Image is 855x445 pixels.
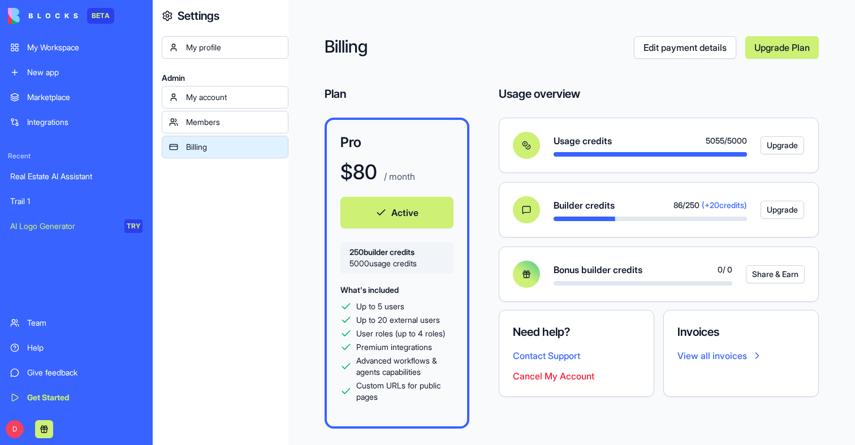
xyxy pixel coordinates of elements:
a: Real Estate AI Assistant [3,165,149,188]
h4: Need help? [513,324,640,340]
span: Bonus builder credits [554,263,642,276]
span: Usage credits [554,134,612,148]
div: Give feedback [27,367,142,378]
span: Custom URLs for public pages [356,380,454,403]
span: 5000 usage credits [349,258,444,269]
img: logo [8,8,78,24]
a: BETA [8,8,114,24]
h4: Plan [325,86,469,102]
a: My account [162,86,288,109]
a: Pro$80 / monthActive250builder credits5000usage creditsWhat's includedUp to 5 usersUp to 20 exter... [325,118,469,429]
h4: Settings [178,8,219,24]
a: New app [3,61,149,84]
a: Team [3,312,149,334]
a: AI Logo GeneratorTRY [3,215,149,237]
a: View all invoices [677,349,805,362]
div: BETA [87,8,114,24]
a: Get Started [3,386,149,409]
div: Team [27,317,142,329]
a: Billing [162,136,288,158]
h2: Billing [325,36,634,59]
a: My Workspace [3,36,149,59]
span: 0 / 0 [718,264,732,275]
span: 5055 / 5000 [706,135,747,146]
a: Help [3,336,149,359]
button: Cancel My Account [513,369,594,383]
div: Billing [186,141,281,153]
div: New app [27,67,142,78]
span: (+ 20 credits) [702,200,747,211]
span: Up to 5 users [356,301,404,312]
a: Upgrade [761,201,791,219]
div: Members [186,116,281,128]
span: Up to 20 external users [356,314,440,326]
span: What's included [340,285,399,295]
span: User roles (up to 4 roles) [356,328,445,339]
span: Premium integrations [356,342,432,353]
button: Contact Support [513,349,580,362]
h3: Pro [340,133,454,152]
span: Recent [3,152,149,161]
div: TRY [124,219,142,233]
div: Get Started [27,392,142,403]
button: Upgrade [761,136,804,154]
div: Trail 1 [10,196,142,207]
h1: $ 80 [340,161,377,183]
a: Upgrade [761,136,791,154]
a: Members [162,111,288,133]
div: AI Logo Generator [10,221,116,232]
a: Trail 1 [3,190,149,213]
div: Integrations [27,116,142,128]
div: Real Estate AI Assistant [10,171,142,182]
span: Builder credits [554,198,615,212]
div: My Workspace [27,42,142,53]
button: Share & Earn [746,265,805,283]
span: Admin [162,72,288,84]
a: Integrations [3,111,149,133]
div: Help [27,342,142,353]
h4: Usage overview [499,86,580,102]
div: Marketplace [27,92,142,103]
div: My profile [186,42,281,53]
a: Give feedback [3,361,149,384]
span: 250 builder credits [349,247,444,258]
p: / month [382,170,415,183]
span: 86 / 250 [673,200,699,211]
a: Marketplace [3,86,149,109]
button: Upgrade [761,201,804,219]
div: My account [186,92,281,103]
h4: Invoices [677,324,805,340]
button: Active [340,197,454,228]
a: My profile [162,36,288,59]
span: Advanced workflows & agents capabilities [356,355,454,378]
a: Edit payment details [634,36,736,59]
a: Upgrade Plan [745,36,819,59]
span: D [6,420,24,438]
